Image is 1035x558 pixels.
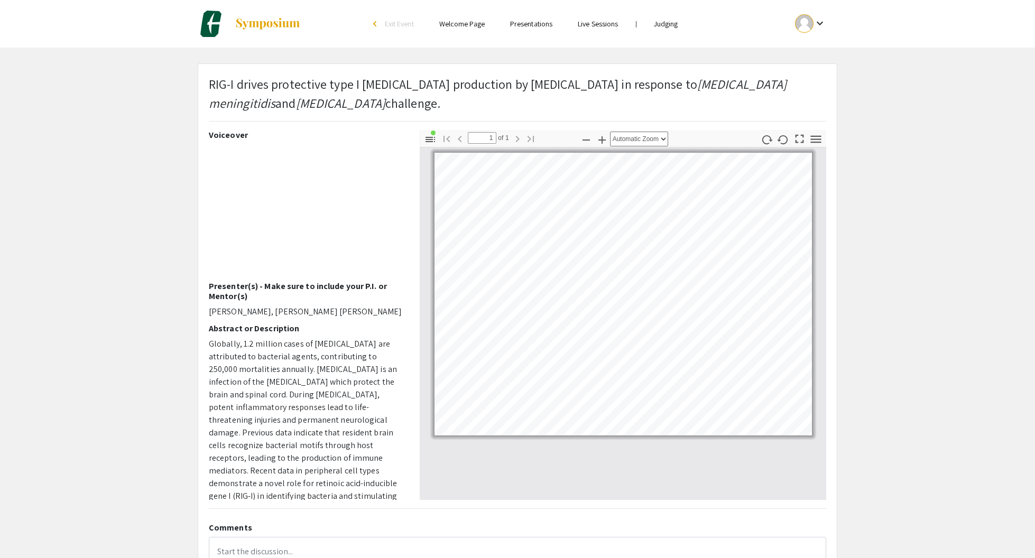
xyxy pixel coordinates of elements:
p: [PERSON_NAME], [PERSON_NAME] [PERSON_NAME] [209,305,404,318]
em: [MEDICAL_DATA] [296,95,385,111]
h2: Comments [209,523,826,533]
a: Presentations [510,19,552,29]
button: Next Page [509,131,526,146]
div: Page 1 [430,148,817,440]
button: Rotate Counterclockwise [774,132,792,147]
a: Welcome Page [439,19,485,29]
button: Rotate Clockwise [758,132,776,147]
span: of 1 [496,132,509,144]
button: Go to Last Page [522,131,540,146]
button: Toggle Sidebar (document contains outline/attachments/layers) [421,132,439,147]
button: Go to First Page [438,131,456,146]
button: Zoom In [593,132,611,147]
h2: Voiceover [209,130,404,140]
li: | [631,19,641,29]
p: RIG-I drives protective type I [MEDICAL_DATA] production by [MEDICAL_DATA] in response to and cha... [209,75,826,113]
button: Switch to Presentation Mode [791,130,809,145]
h2: Abstract or Description [209,323,404,333]
img: Charlotte Biomedical Sciences Symposium 2025 [198,11,224,37]
input: Page [468,132,496,144]
mat-icon: Expand account dropdown [814,17,826,30]
button: Previous Page [451,131,469,146]
div: arrow_back_ios [373,21,380,27]
a: Judging [654,19,678,29]
button: Zoom Out [577,132,595,147]
span: Exit Event [385,19,414,29]
button: Tools [807,132,825,147]
select: Zoom [610,132,668,146]
h2: Presenter(s) - Make sure to include your P.I. or Mentor(s) [209,281,404,301]
button: Expand account dropdown [784,12,837,35]
a: Live Sessions [578,19,618,29]
iframe: Chat [8,510,45,550]
img: Symposium by ForagerOne [235,17,301,30]
a: Charlotte Biomedical Sciences Symposium 2025 [198,11,301,37]
iframe: KMajithia CBES 2025 Recording [209,144,404,281]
